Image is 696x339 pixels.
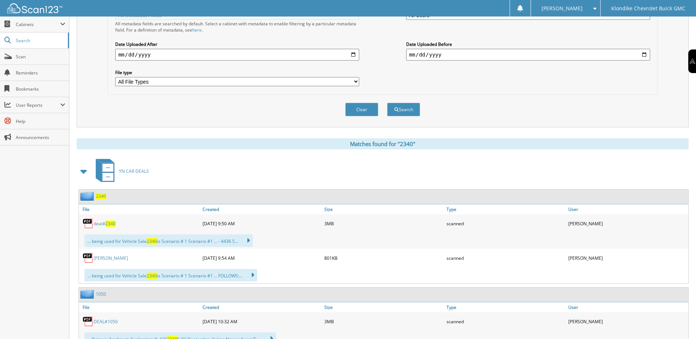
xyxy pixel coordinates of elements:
[566,204,688,214] a: User
[406,41,650,47] label: Date Uploaded Before
[445,204,566,214] a: Type
[94,318,118,325] a: DEAL#1050
[147,238,157,244] span: 2340
[16,134,65,141] span: Announcements
[79,204,201,214] a: File
[147,273,157,279] span: 2340
[323,204,444,214] a: Size
[566,216,688,231] div: [PERSON_NAME]
[323,314,444,329] div: 3MB
[566,251,688,265] div: [PERSON_NAME]
[566,314,688,329] div: [PERSON_NAME]
[79,302,201,312] a: File
[7,3,62,13] img: scan123-logo-white.svg
[201,204,323,214] a: Created
[16,54,65,60] span: Scan
[83,218,94,229] img: PDF.png
[94,220,116,227] a: deal#2340
[345,103,378,116] button: Clear
[201,216,323,231] div: [DATE] 9:50 AM
[77,138,689,149] div: Matches found for "2340"
[201,251,323,265] div: [DATE] 9:54 AM
[80,289,96,299] img: folder2.png
[96,193,106,199] a: 2340
[83,252,94,263] img: PDF.png
[406,49,650,61] input: end
[323,302,444,312] a: Size
[80,192,96,201] img: folder2.png
[83,316,94,327] img: PDF.png
[115,49,359,61] input: start
[192,27,202,33] a: here
[323,216,444,231] div: 3MB
[105,220,116,227] span: 2340
[445,216,566,231] div: scanned
[323,251,444,265] div: 801KB
[611,6,685,11] span: Klondike Chevrolet Buick GMC
[566,302,688,312] a: User
[659,304,696,339] iframe: Chat Widget
[94,255,128,261] a: [PERSON_NAME]
[115,69,359,76] label: File type
[445,251,566,265] div: scanned
[16,86,65,92] span: Bookmarks
[445,302,566,312] a: Type
[201,302,323,312] a: Created
[16,21,60,28] span: Cabinets
[16,102,60,108] span: User Reports
[119,168,149,174] span: YN CAR DEALS
[84,234,253,247] div: ... being used for Vehicle Sale is Scenario # 1 Scenario #1 ... - 4436 S...
[91,157,149,186] a: YN CAR DEALS
[16,37,64,44] span: Search
[16,70,65,76] span: Reminders
[96,291,106,297] a: 1050
[201,314,323,329] div: [DATE] 10:32 AM
[445,314,566,329] div: scanned
[115,21,359,33] div: All metadata fields are searched by default. Select a cabinet with metadata to enable filtering b...
[16,118,65,124] span: Help
[115,41,359,47] label: Date Uploaded After
[542,6,583,11] span: [PERSON_NAME]
[84,269,257,281] div: ... being used for Vehicle Sale is Scenario # 1 Scenario #1 ... FOLLOWS:...
[387,103,420,116] button: Search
